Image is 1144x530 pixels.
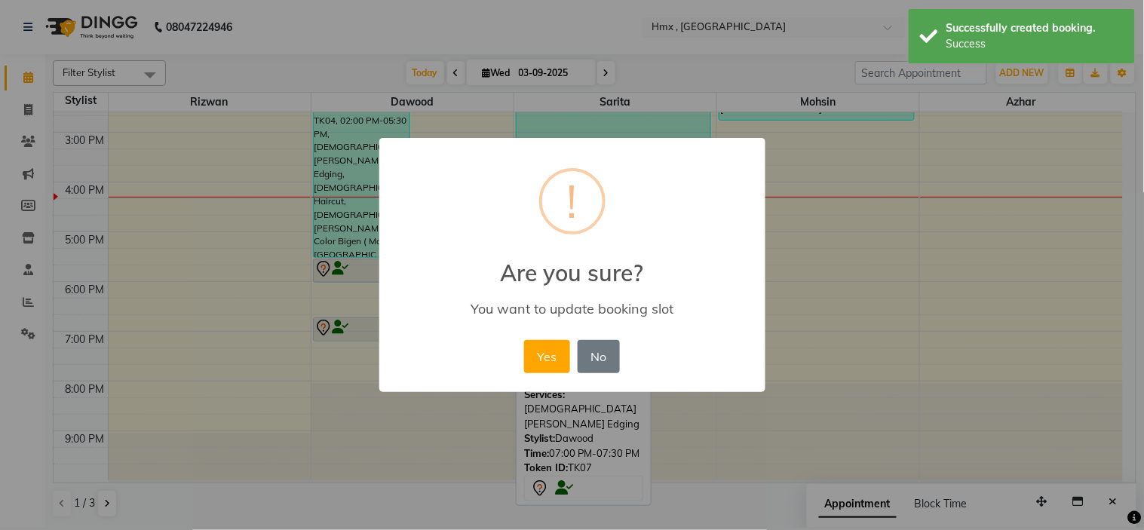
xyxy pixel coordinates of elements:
div: Success [946,36,1124,52]
div: ! [567,171,578,231]
div: Successfully created booking. [946,20,1124,36]
div: You want to update booking slot [400,300,743,317]
button: Yes [524,340,570,373]
button: No [578,340,620,373]
h2: Are you sure? [379,241,765,286]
